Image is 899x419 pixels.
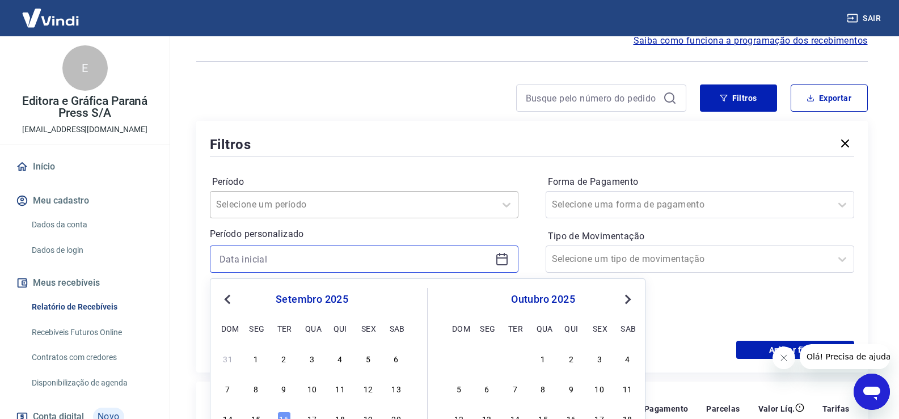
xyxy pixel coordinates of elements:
div: Choose sexta-feira, 3 de outubro de 2025 [593,352,606,365]
div: dom [221,321,235,335]
input: Busque pelo número do pedido [526,90,659,107]
div: Choose sábado, 6 de setembro de 2025 [390,352,403,365]
div: Choose sábado, 11 de outubro de 2025 [621,382,634,395]
div: ter [277,321,291,335]
a: Saiba como funciona a programação dos recebimentos [634,34,868,48]
button: Next Month [621,293,635,306]
div: E [62,45,108,91]
button: Meu cadastro [14,188,156,213]
a: Recebíveis Futuros Online [27,321,156,344]
iframe: Mensagem da empresa [800,344,890,369]
label: Forma de Pagamento [548,175,852,189]
div: Choose quinta-feira, 4 de setembro de 2025 [334,352,347,365]
button: Previous Month [221,293,234,306]
a: Disponibilização de agenda [27,371,156,395]
div: qua [305,321,319,335]
div: Choose quinta-feira, 2 de outubro de 2025 [564,352,578,365]
div: Choose sexta-feira, 12 de setembro de 2025 [361,382,375,395]
button: Meus recebíveis [14,270,156,295]
p: [EMAIL_ADDRESS][DOMAIN_NAME] [22,124,147,136]
label: Período [212,175,516,189]
button: Exportar [791,84,868,112]
div: Choose quarta-feira, 3 de setembro de 2025 [305,352,319,365]
div: sab [621,321,634,335]
a: Dados da conta [27,213,156,236]
div: Choose quinta-feira, 9 de outubro de 2025 [564,382,578,395]
div: Choose quarta-feira, 1 de outubro de 2025 [537,352,550,365]
div: Choose terça-feira, 7 de outubro de 2025 [508,382,522,395]
div: Choose terça-feira, 9 de setembro de 2025 [277,382,291,395]
label: Tipo de Movimentação [548,230,852,243]
div: sab [390,321,403,335]
div: Choose segunda-feira, 29 de setembro de 2025 [480,352,493,365]
div: seg [480,321,493,335]
div: Choose sábado, 13 de setembro de 2025 [390,382,403,395]
img: Vindi [14,1,87,35]
div: Choose domingo, 5 de outubro de 2025 [452,382,466,395]
span: Olá! Precisa de ajuda? [7,8,95,17]
a: Contratos com credores [27,346,156,369]
iframe: Fechar mensagem [773,346,795,369]
p: Valor Líq. [758,403,795,414]
div: sex [593,321,606,335]
div: Choose segunda-feira, 1 de setembro de 2025 [249,352,263,365]
a: Relatório de Recebíveis [27,295,156,319]
button: Filtros [700,84,777,112]
div: Choose segunda-feira, 8 de setembro de 2025 [249,382,263,395]
div: Choose sábado, 4 de outubro de 2025 [621,352,634,365]
div: Choose segunda-feira, 6 de outubro de 2025 [480,382,493,395]
div: Choose terça-feira, 30 de setembro de 2025 [508,352,522,365]
div: Choose sexta-feira, 10 de outubro de 2025 [593,382,606,395]
div: setembro 2025 [220,293,404,306]
h5: Filtros [210,136,252,154]
div: dom [452,321,466,335]
button: Aplicar filtros [736,341,854,359]
div: Choose quarta-feira, 10 de setembro de 2025 [305,382,319,395]
div: ter [508,321,522,335]
a: Início [14,154,156,179]
div: sex [361,321,375,335]
p: Pagamento [644,403,689,414]
input: Data inicial [220,251,491,268]
div: qui [334,321,347,335]
div: Choose domingo, 7 de setembro de 2025 [221,382,235,395]
button: Sair [845,8,885,29]
div: Choose domingo, 31 de agosto de 2025 [221,352,235,365]
a: Dados de login [27,239,156,262]
div: outubro 2025 [450,293,636,306]
div: qui [564,321,578,335]
p: Parcelas [706,403,740,414]
iframe: Botão para abrir a janela de mensagens [854,374,890,410]
div: seg [249,321,263,335]
div: Choose terça-feira, 2 de setembro de 2025 [277,352,291,365]
div: Choose quarta-feira, 8 de outubro de 2025 [537,382,550,395]
div: Choose domingo, 28 de setembro de 2025 [452,352,466,365]
p: Tarifas [822,403,850,414]
div: qua [537,321,550,335]
div: Choose sexta-feira, 5 de setembro de 2025 [361,352,375,365]
p: Editora e Gráfica Paraná Press S/A [9,95,161,119]
p: Período personalizado [210,227,518,241]
div: Choose quinta-feira, 11 de setembro de 2025 [334,382,347,395]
